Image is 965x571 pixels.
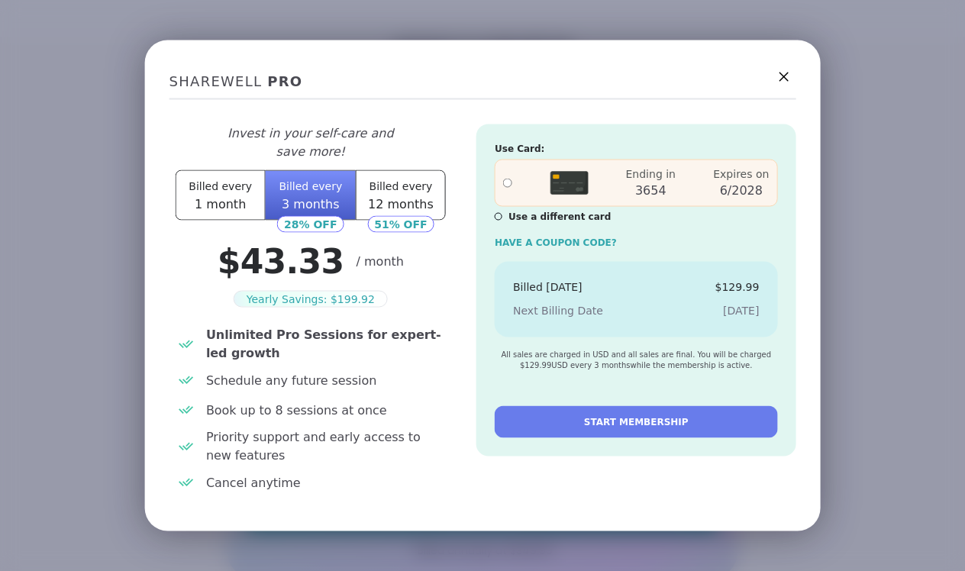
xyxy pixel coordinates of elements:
[195,197,246,211] span: 1 month
[508,210,611,223] span: Use a different card
[212,124,409,161] p: Invest in your self-care and save more!
[206,401,446,419] span: Book up to 8 sessions at once
[206,371,446,389] span: Schedule any future session
[234,291,388,308] div: Yearly Savings: $ 199.92
[626,166,676,181] div: Ending in
[495,405,777,437] button: START MEMBERSHIP
[368,197,434,211] span: 12 months
[513,279,583,295] div: Billed [DATE]
[715,279,759,295] div: $ 129.99
[206,326,446,363] span: Unlimited Pro Sessions for expert-led growth
[495,349,777,370] div: All sales are charged in USD and all sales are final. You will be charged $ 129.99 USD every 3 mo...
[206,473,446,492] span: Cancel anytime
[723,304,759,319] div: [DATE]
[635,181,666,199] div: 3654
[713,166,769,181] div: Expires on
[550,163,588,202] img: Credit Card
[357,253,404,271] span: / month
[513,304,603,319] div: Next Billing Date
[218,239,344,285] h4: $ 43.33
[206,428,446,465] span: Priority support and early access to new features
[279,180,342,192] span: Billed every
[720,181,763,199] div: 6/2028
[189,180,252,192] span: Billed every
[282,197,340,211] span: 3 months
[367,216,434,233] div: 51 % OFF
[176,170,266,221] button: Billed every1 month
[277,216,344,233] div: 28 % OFF
[495,143,777,156] div: Use Card:
[169,65,796,100] h2: SHAREWELL
[370,180,433,192] span: Billed every
[356,170,446,221] button: Billed every12 months
[495,235,777,249] div: Have a Coupon code?
[584,415,689,428] span: START MEMBERSHIP
[266,170,356,221] button: Billed every3 months
[267,73,302,89] span: Pro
